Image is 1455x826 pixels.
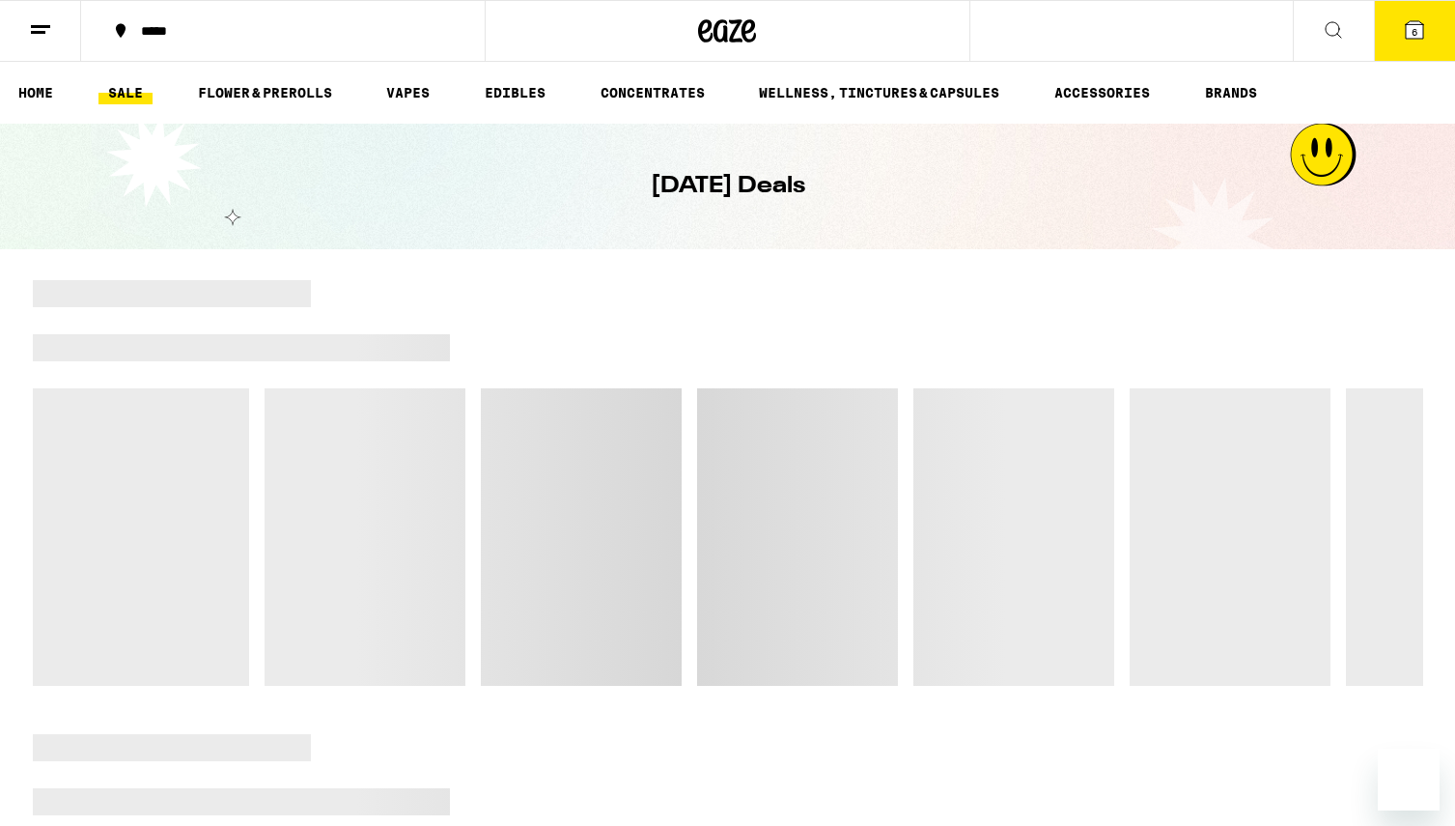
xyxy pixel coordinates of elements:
a: VAPES [377,81,439,104]
a: ACCESSORIES [1045,81,1160,104]
a: CONCENTRATES [591,81,714,104]
iframe: Button to launch messaging window [1378,749,1440,811]
span: 6 [1412,26,1417,38]
a: FLOWER & PREROLLS [188,81,342,104]
a: WELLNESS, TINCTURES & CAPSULES [749,81,1009,104]
button: 6 [1374,1,1455,61]
a: HOME [9,81,63,104]
a: EDIBLES [475,81,555,104]
h1: [DATE] Deals [651,170,805,203]
a: BRANDS [1195,81,1267,104]
a: SALE [98,81,153,104]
